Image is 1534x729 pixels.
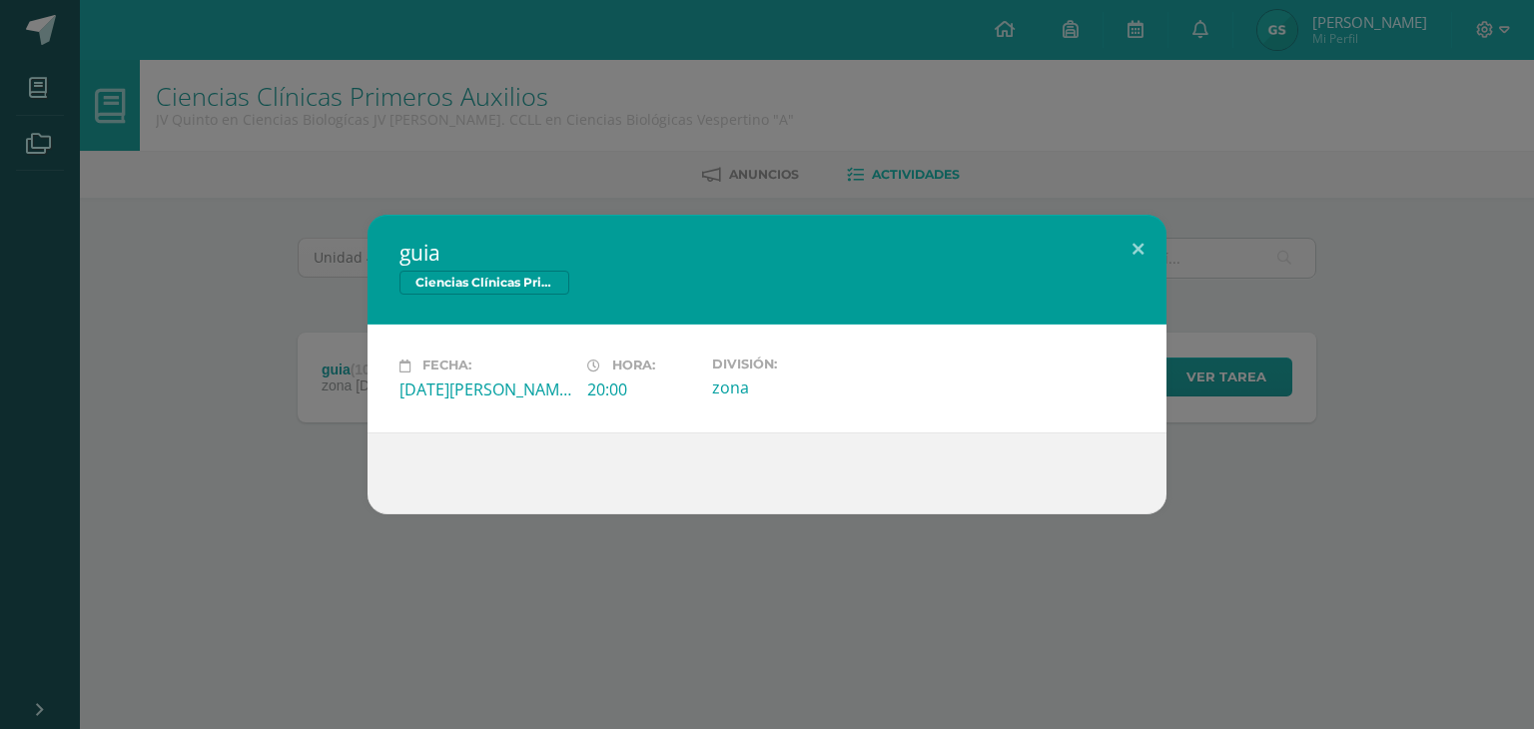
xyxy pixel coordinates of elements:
[422,359,471,373] span: Fecha:
[587,378,696,400] div: 20:00
[612,359,655,373] span: Hora:
[399,378,571,400] div: [DATE][PERSON_NAME]
[1110,215,1166,283] button: Close (Esc)
[399,239,1135,267] h2: guia
[399,271,569,295] span: Ciencias Clínicas Primeros Auxilios
[712,357,884,371] label: División:
[712,376,884,398] div: zona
